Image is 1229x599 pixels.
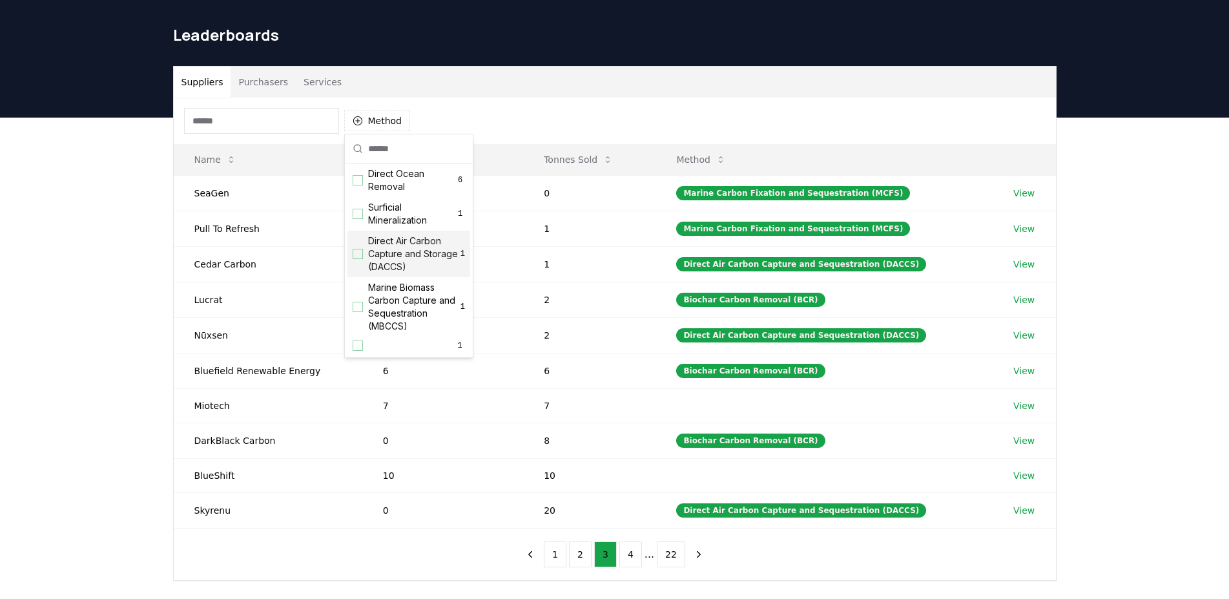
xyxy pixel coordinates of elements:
[173,25,1057,45] h1: Leaderboards
[544,541,566,567] button: 1
[569,541,592,567] button: 2
[362,353,523,388] td: 6
[460,302,465,312] span: 1
[1013,258,1035,271] a: View
[1013,504,1035,517] a: View
[344,110,411,131] button: Method
[676,434,825,448] div: Biochar Carbon Removal (BCR)
[174,175,362,211] td: SeaGen
[523,388,656,423] td: 7
[174,492,362,528] td: Skyrenu
[174,282,362,317] td: Lucrat
[174,246,362,282] td: Cedar Carbon
[619,541,642,567] button: 4
[523,458,656,492] td: 10
[533,147,623,173] button: Tonnes Sold
[174,458,362,492] td: BlueShift
[523,492,656,528] td: 20
[523,246,656,282] td: 1
[174,211,362,246] td: Pull To Refresh
[594,541,617,567] button: 3
[1013,469,1035,482] a: View
[174,353,362,388] td: Bluefield Renewable Energy
[174,317,362,353] td: Nūxsen
[1013,364,1035,377] a: View
[1013,329,1035,342] a: View
[523,211,656,246] td: 1
[676,503,926,518] div: Direct Air Carbon Capture and Sequestration (DACCS)
[1013,434,1035,447] a: View
[523,353,656,388] td: 6
[455,341,465,351] span: 1
[368,167,455,193] span: Direct Ocean Removal
[645,547,654,562] li: ...
[362,388,523,423] td: 7
[174,388,362,423] td: Miotech
[519,541,541,567] button: previous page
[362,458,523,492] td: 10
[368,235,460,273] span: Direct Air Carbon Capture and Storage (DACCS)
[523,317,656,353] td: 2
[523,423,656,458] td: 8
[174,67,231,98] button: Suppliers
[666,147,736,173] button: Method
[1013,222,1035,235] a: View
[455,175,465,185] span: 6
[362,423,523,458] td: 0
[1013,293,1035,306] a: View
[676,257,926,271] div: Direct Air Carbon Capture and Sequestration (DACCS)
[1013,187,1035,200] a: View
[676,293,825,307] div: Biochar Carbon Removal (BCR)
[231,67,296,98] button: Purchasers
[676,186,910,200] div: Marine Carbon Fixation and Sequestration (MCFS)
[460,249,465,259] span: 1
[296,67,349,98] button: Services
[676,364,825,378] div: Biochar Carbon Removal (BCR)
[523,175,656,211] td: 0
[368,201,455,227] span: Surficial Mineralization
[1013,399,1035,412] a: View
[676,222,910,236] div: Marine Carbon Fixation and Sequestration (MCFS)
[368,281,460,333] span: Marine Biomass Carbon Capture and Sequestration (MBCCS)
[657,541,685,567] button: 22
[688,541,710,567] button: next page
[184,147,247,173] button: Name
[174,423,362,458] td: DarkBlack Carbon
[523,282,656,317] td: 2
[676,328,926,342] div: Direct Air Carbon Capture and Sequestration (DACCS)
[455,209,465,219] span: 1
[362,492,523,528] td: 0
